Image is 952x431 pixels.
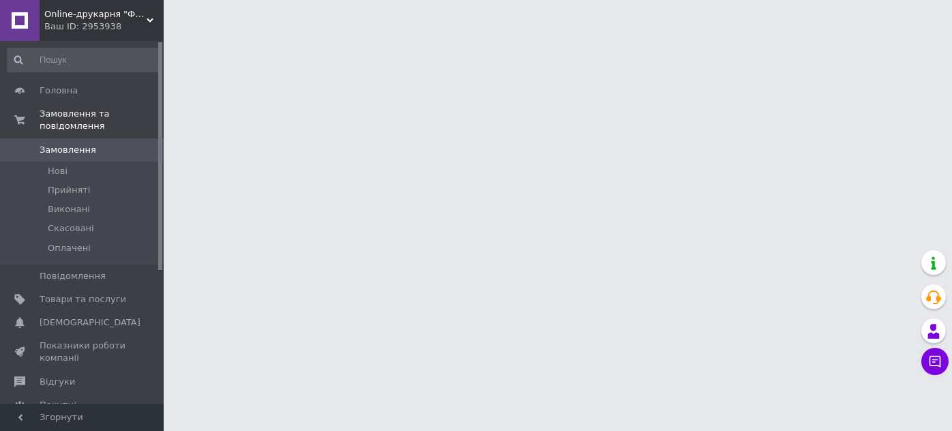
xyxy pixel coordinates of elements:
[48,184,90,196] span: Прийняті
[48,203,90,215] span: Виконані
[40,316,140,329] span: [DEMOGRAPHIC_DATA]
[44,20,164,33] div: Ваш ID: 2953938
[40,85,78,97] span: Головна
[921,348,949,375] button: Чат з покупцем
[40,144,96,156] span: Замовлення
[40,376,75,388] span: Відгуки
[40,399,76,411] span: Покупці
[48,222,94,235] span: Скасовані
[48,165,68,177] span: Нові
[40,293,126,306] span: Товари та послуги
[7,48,161,72] input: Пошук
[48,242,91,254] span: Оплачені
[40,340,126,364] span: Показники роботи компанії
[40,270,106,282] span: Повідомлення
[44,8,147,20] span: Online-друкарня "Формат плюс". ФОП Короткевич С.О.
[40,108,164,132] span: Замовлення та повідомлення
